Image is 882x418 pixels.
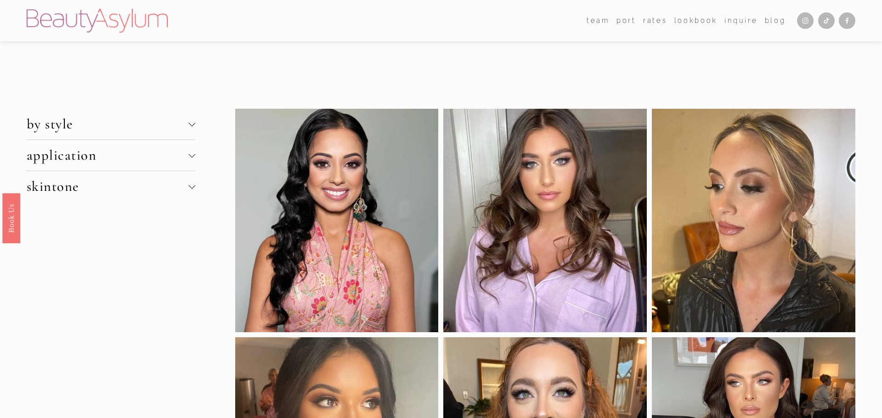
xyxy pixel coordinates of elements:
[765,14,786,27] a: Blog
[643,14,667,27] a: Rates
[839,12,855,29] a: Facebook
[27,178,189,195] span: skintone
[2,193,20,243] a: Book Us
[27,9,168,33] img: Beauty Asylum | Bridal Hair &amp; Makeup Charlotte &amp; Atlanta
[674,14,718,27] a: Lookbook
[27,116,189,133] span: by style
[27,171,195,202] button: skintone
[797,12,814,29] a: Instagram
[27,147,189,164] span: application
[616,14,636,27] a: port
[724,14,758,27] a: Inquire
[587,15,610,27] span: team
[27,109,195,139] button: by style
[818,12,835,29] a: TikTok
[587,14,610,27] a: folder dropdown
[27,140,195,171] button: application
